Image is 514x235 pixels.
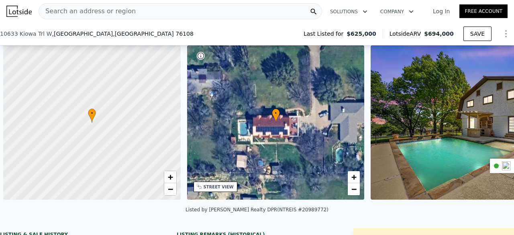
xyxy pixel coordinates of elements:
span: − [351,184,357,194]
button: Solutions [324,4,374,19]
a: Zoom in [348,171,360,183]
span: − [167,184,173,194]
a: Free Account [459,4,508,18]
a: Zoom out [164,183,176,195]
span: $694,000 [424,31,454,37]
div: • [88,108,96,123]
span: + [167,172,173,182]
span: Search an address or region [39,6,136,16]
div: • [272,108,280,123]
span: , [GEOGRAPHIC_DATA] 76108 [113,31,194,37]
a: Zoom in [164,171,176,183]
a: Log In [423,7,459,15]
span: + [351,172,357,182]
span: , [GEOGRAPHIC_DATA] [52,30,194,38]
div: STREET VIEW [204,184,234,190]
button: SAVE [463,27,492,41]
img: Lotside [6,6,32,17]
button: Show Options [498,26,514,42]
span: • [272,110,280,117]
a: Zoom out [348,183,360,195]
span: Lotside ARV [390,30,424,38]
div: Listed by [PERSON_NAME] Realty DPR (NTREIS #20989772) [186,207,328,213]
span: • [88,110,96,117]
span: $625,000 [347,30,376,38]
span: Last Listed for [304,30,347,38]
button: Company [374,4,420,19]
